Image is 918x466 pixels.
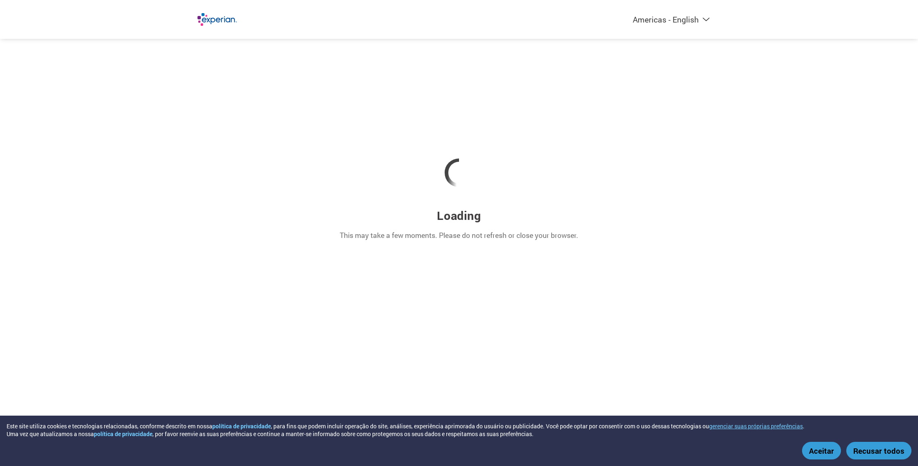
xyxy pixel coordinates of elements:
[193,8,240,31] img: Experian
[94,430,152,438] a: política de privacidade
[7,422,805,438] div: Este site utiliza cookies e tecnologias relacionadas, conforme descrito em nossa , para fins que ...
[437,208,481,223] h3: Loading
[846,442,911,459] button: Recusar todos
[212,422,271,430] a: política de privacidade
[802,442,841,459] button: Aceitar
[709,422,803,430] button: gerenciar suas próprias preferências
[340,230,578,241] p: This may take a few moments. Please do not refresh or close your browser.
